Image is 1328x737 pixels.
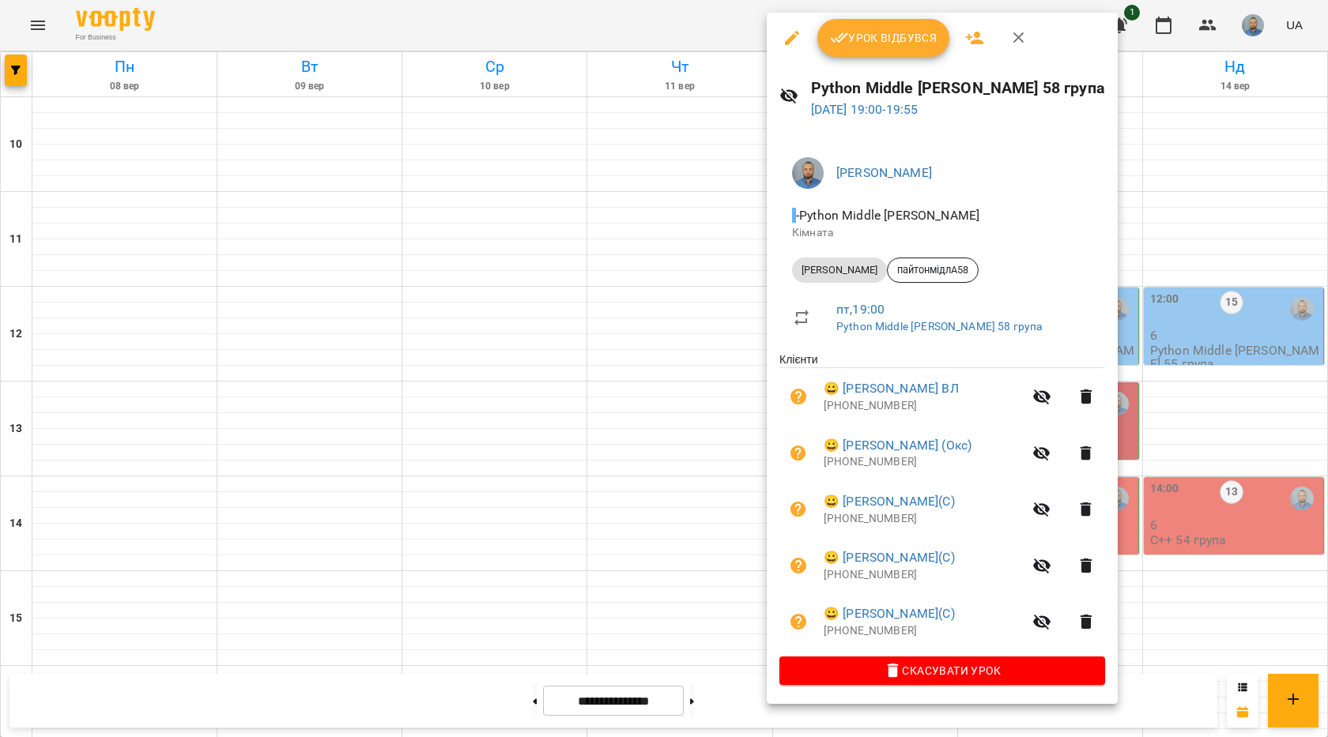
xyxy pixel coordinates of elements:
button: Візит ще не сплачено. Додати оплату? [779,378,817,416]
button: Візит ще не сплачено. Додати оплату? [779,434,817,472]
h6: Python Middle [PERSON_NAME] 58 група [811,76,1105,100]
a: 😀 [PERSON_NAME](С) [824,548,955,567]
div: пайтонмідлА58 [887,258,979,283]
p: [PHONE_NUMBER] [824,623,1023,639]
p: [PHONE_NUMBER] [824,398,1023,414]
span: - Python Middle [PERSON_NAME] [792,208,983,223]
span: [PERSON_NAME] [792,263,887,277]
ul: Клієнти [779,352,1105,656]
a: 😀 [PERSON_NAME](С) [824,492,955,511]
a: Python Middle [PERSON_NAME] 58 група [836,320,1042,333]
p: Кімната [792,225,1092,241]
span: Скасувати Урок [792,661,1092,680]
button: Візит ще не сплачено. Додати оплату? [779,603,817,641]
a: пт , 19:00 [836,302,885,317]
p: [PHONE_NUMBER] [824,567,1023,583]
button: Урок відбувся [817,19,950,57]
img: 2a5fecbf94ce3b4251e242cbcf70f9d8.jpg [792,157,824,189]
a: 😀 [PERSON_NAME](С) [824,604,955,623]
button: Скасувати Урок [779,656,1105,685]
button: Візит ще не сплачено. Додати оплату? [779,491,817,528]
span: пайтонмідлА58 [888,263,978,277]
a: [PERSON_NAME] [836,165,932,180]
p: [PHONE_NUMBER] [824,454,1023,470]
a: 😀 [PERSON_NAME] ВЛ [824,379,959,398]
a: [DATE] 19:00-19:55 [811,102,919,117]
span: Урок відбувся [830,28,938,47]
a: 😀 [PERSON_NAME] (Окс) [824,436,971,455]
p: [PHONE_NUMBER] [824,511,1023,527]
button: Візит ще не сплачено. Додати оплату? [779,547,817,585]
